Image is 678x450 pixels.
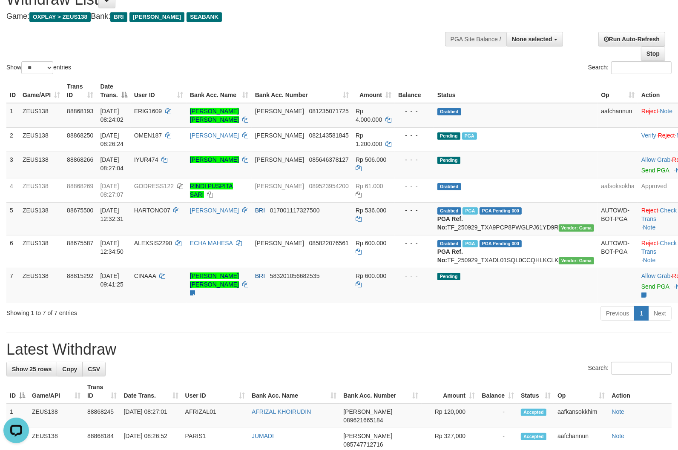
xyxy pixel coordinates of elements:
th: Bank Acc. Name: activate to sort column ascending [248,379,340,404]
span: OMEN187 [134,132,162,139]
div: - - - [398,239,431,247]
td: ZEUS138 [19,152,63,178]
a: Check Trans [641,207,677,222]
span: PGA Pending [480,207,522,215]
th: Date Trans.: activate to sort column descending [97,79,130,103]
span: Copy 085646378127 to clipboard [309,156,349,163]
input: Search: [611,362,672,375]
div: Showing 1 to 7 of 7 entries [6,305,276,317]
th: Date Trans.: activate to sort column ascending [120,379,181,404]
span: [PERSON_NAME] [255,132,304,139]
div: - - - [398,155,431,164]
span: [DATE] 12:32:31 [100,207,124,222]
td: aafsoksokha [598,178,638,202]
td: aafchannun [598,103,638,128]
th: ID: activate to sort column descending [6,379,29,404]
th: Action [608,379,672,404]
span: Marked by aafpengsreynich [463,240,477,247]
a: [PERSON_NAME] [PERSON_NAME] [190,108,239,123]
span: Copy [62,366,77,373]
span: Copy 583201056682535 to clipboard [270,272,320,279]
a: [PERSON_NAME] [PERSON_NAME] [190,272,239,288]
td: ZEUS138 [19,178,63,202]
span: Marked by aaftrukkakada [462,132,477,140]
td: 88868245 [84,404,121,428]
a: AFRIZAL KHOIRUDIN [252,408,311,415]
a: Note [660,108,673,115]
td: ZEUS138 [19,103,63,128]
th: Amount: activate to sort column ascending [352,79,395,103]
a: ECHA MAHESA [190,240,233,246]
a: Send PGA [641,283,669,290]
td: 2 [6,127,19,152]
span: 88675500 [67,207,93,214]
div: - - - [398,131,431,140]
span: Rp 4.000.000 [356,108,382,123]
td: 1 [6,103,19,128]
span: PGA Pending [480,240,522,247]
span: [DATE] 12:34:50 [100,240,124,255]
label: Show entries [6,61,71,74]
a: Note [643,224,656,231]
td: ZEUS138 [19,268,63,303]
span: BRI [255,272,265,279]
label: Search: [588,61,672,74]
span: Grabbed [437,183,461,190]
span: Copy 085747712716 to clipboard [343,441,383,448]
th: Trans ID: activate to sort column ascending [84,379,121,404]
span: [DATE] 09:41:25 [100,272,124,288]
th: Game/API: activate to sort column ascending [29,379,84,404]
a: Reject [641,240,658,246]
span: [PERSON_NAME] [255,240,304,246]
span: Accepted [521,433,546,440]
a: Reject [641,108,658,115]
h1: Latest Withdraw [6,341,672,358]
th: Bank Acc. Name: activate to sort column ascending [187,79,252,103]
span: Rp 506.000 [356,156,386,163]
input: Search: [611,61,672,74]
span: · [641,156,672,163]
span: [DATE] 08:27:04 [100,156,124,172]
span: Rp 600.000 [356,272,386,279]
th: Bank Acc. Number: activate to sort column ascending [252,79,352,103]
span: Rp 1.200.000 [356,132,382,147]
div: - - - [398,182,431,190]
a: Reject [658,132,675,139]
a: Send PGA [641,167,669,174]
span: [PERSON_NAME] [255,183,304,189]
th: Status: activate to sort column ascending [517,379,554,404]
span: IYUR474 [134,156,158,163]
span: Copy 082143581845 to clipboard [309,132,349,139]
a: Check Trans [641,240,677,255]
span: [PERSON_NAME] [343,433,392,439]
th: Trans ID: activate to sort column ascending [63,79,97,103]
td: TF_250929_TXADL01SQL0CCQHLKCLK [434,235,598,268]
span: ERIG1609 [134,108,162,115]
a: JUMADI [252,433,274,439]
th: ID [6,79,19,103]
td: 4 [6,178,19,202]
td: AUTOWD-BOT-PGA [598,235,638,268]
a: Next [648,306,672,321]
span: 88868269 [67,183,93,189]
th: Balance: activate to sort column ascending [478,379,517,404]
span: Accepted [521,409,546,416]
a: Note [612,408,624,415]
td: - [478,404,517,428]
span: Rp 61.000 [356,183,383,189]
th: Balance [395,79,434,103]
span: Pending [437,157,460,164]
th: Status [434,79,598,103]
h4: Game: Bank: [6,12,443,21]
b: PGA Ref. No: [437,215,463,231]
span: HARTONO07 [134,207,170,214]
span: 88868266 [67,156,93,163]
span: [PERSON_NAME] [343,408,392,415]
span: Vendor URL: https://trx31.1velocity.biz [559,224,595,232]
td: Rp 120,000 [422,404,478,428]
span: 88868250 [67,132,93,139]
span: Copy 081235071725 to clipboard [309,108,349,115]
span: Copy 089621665184 to clipboard [343,417,383,424]
span: OXPLAY > ZEUS138 [29,12,91,22]
a: Stop [641,46,665,61]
